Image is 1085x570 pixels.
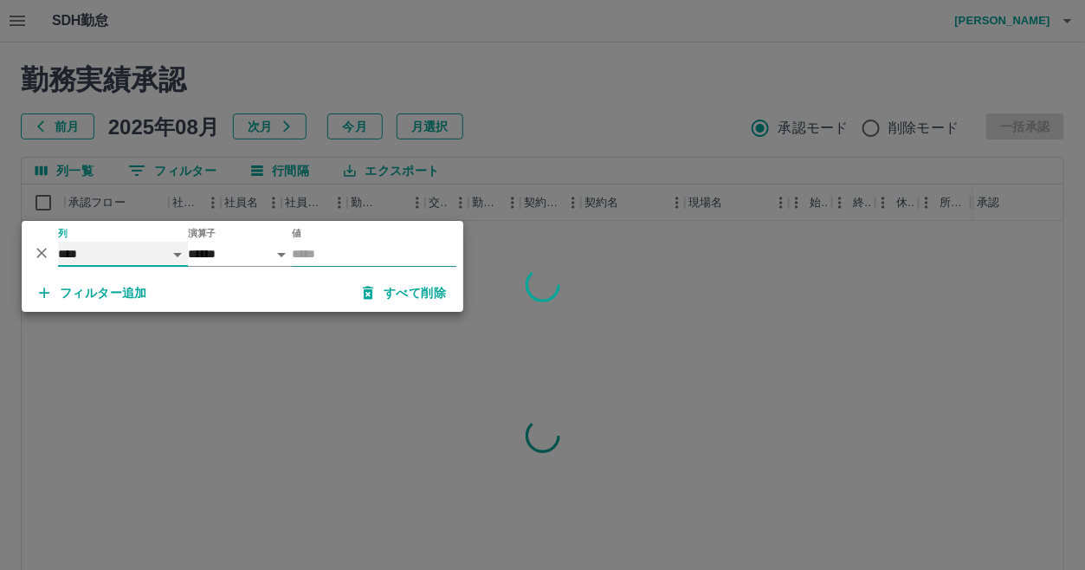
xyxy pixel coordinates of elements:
label: 演算子 [188,227,216,240]
label: 値 [292,227,301,240]
button: フィルター追加 [25,277,161,308]
button: すべて削除 [349,277,460,308]
label: 列 [58,227,68,240]
button: 削除 [29,240,55,266]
